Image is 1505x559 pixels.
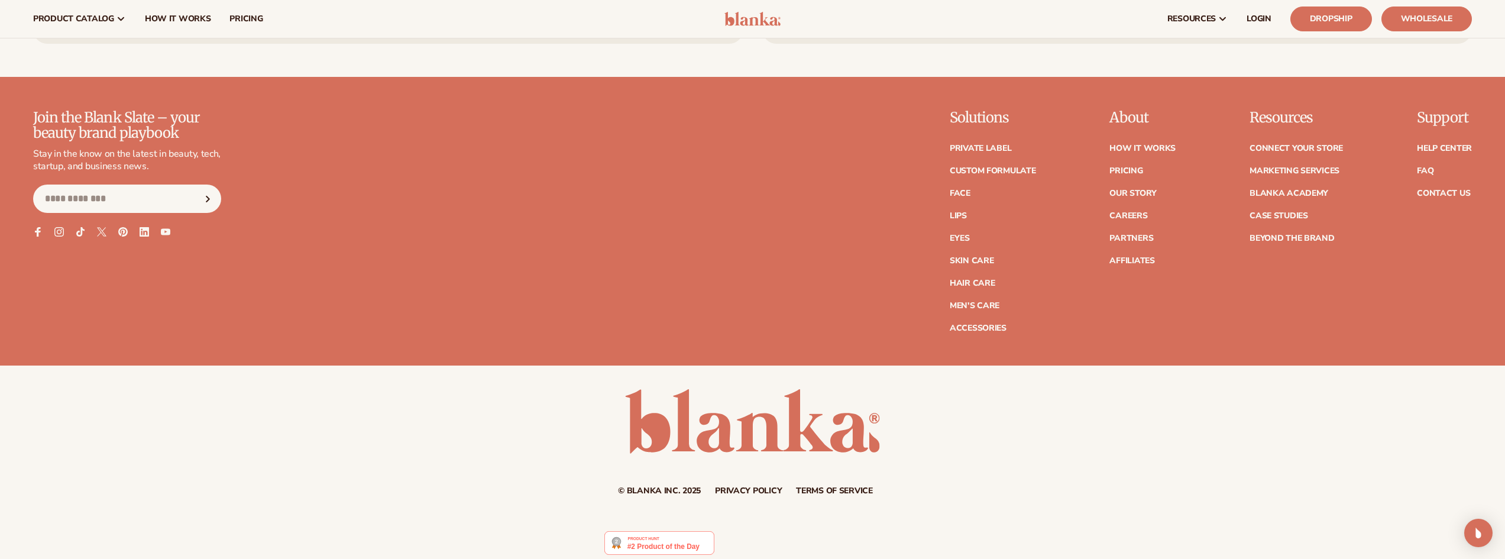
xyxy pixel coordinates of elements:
a: Blanka Academy [1250,189,1328,198]
img: Blanka - Start a beauty or cosmetic line in under 5 minutes | Product Hunt [604,531,714,555]
a: Our Story [1109,189,1156,198]
p: Join the Blank Slate – your beauty brand playbook [33,110,221,141]
span: LOGIN [1247,14,1271,24]
a: FAQ [1417,167,1433,175]
a: Partners [1109,234,1153,243]
a: Custom formulate [950,167,1036,175]
p: About [1109,110,1176,125]
a: Face [950,189,970,198]
a: Hair Care [950,279,995,287]
small: © Blanka Inc. 2025 [618,485,701,496]
div: Open Intercom Messenger [1464,519,1493,547]
a: Lips [950,212,967,220]
a: Private label [950,144,1011,153]
a: Accessories [950,324,1006,332]
button: Subscribe [195,185,221,213]
a: Careers [1109,212,1147,220]
a: Beyond the brand [1250,234,1335,243]
a: Pricing [1109,167,1142,175]
a: Case Studies [1250,212,1308,220]
a: How It Works [1109,144,1176,153]
p: Stay in the know on the latest in beauty, tech, startup, and business news. [33,148,221,173]
p: Support [1417,110,1472,125]
a: Men's Care [950,302,999,310]
span: product catalog [33,14,114,24]
a: Privacy policy [715,487,782,495]
a: Wholesale [1381,7,1472,31]
span: resources [1167,14,1216,24]
a: Skin Care [950,257,993,265]
p: Solutions [950,110,1036,125]
a: Help Center [1417,144,1472,153]
a: Dropship [1290,7,1372,31]
a: Contact Us [1417,189,1470,198]
a: Affiliates [1109,257,1154,265]
span: pricing [229,14,263,24]
a: Terms of service [796,487,873,495]
a: Connect your store [1250,144,1343,153]
p: Resources [1250,110,1343,125]
a: Eyes [950,234,970,243]
a: Marketing services [1250,167,1339,175]
span: How It Works [145,14,211,24]
img: logo [724,12,781,26]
